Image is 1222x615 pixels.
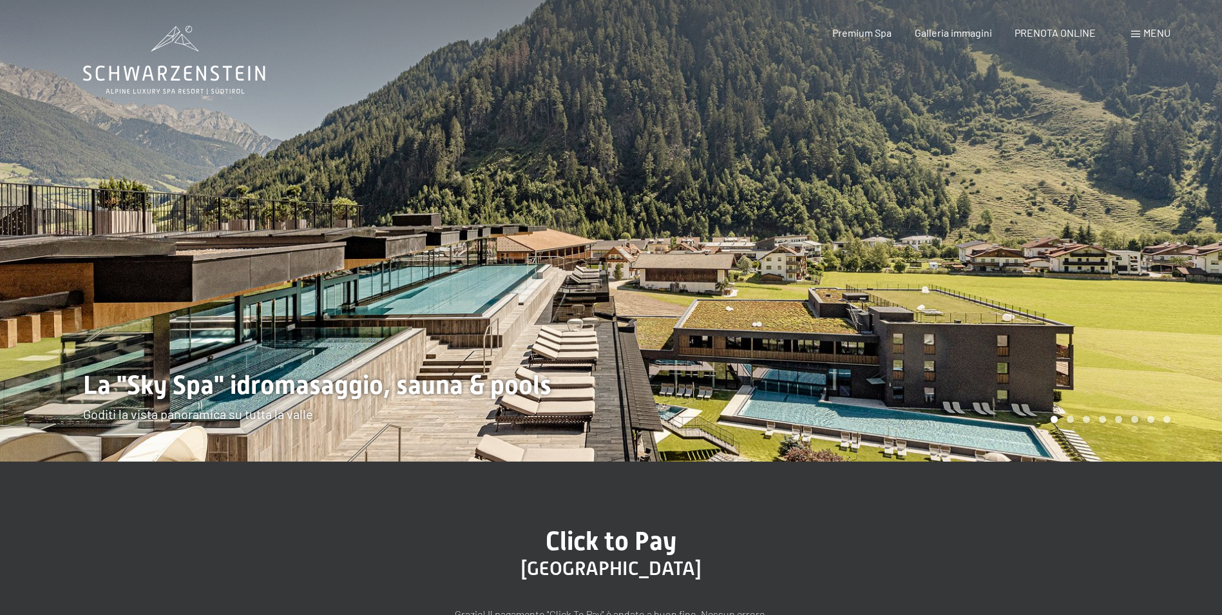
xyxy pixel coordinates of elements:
div: Carousel Page 2 [1067,416,1074,423]
div: Carousel Page 3 [1083,416,1090,423]
div: Carousel Page 6 [1131,416,1138,423]
div: Carousel Page 8 [1163,416,1170,423]
span: Menu [1143,26,1170,39]
span: Click to Pay [546,526,676,556]
a: Premium Spa [832,26,892,39]
a: PRENOTA ONLINE [1015,26,1096,39]
div: Carousel Page 7 [1147,416,1154,423]
div: Carousel Page 4 [1099,416,1106,423]
div: Carousel Pagination [1046,416,1170,423]
div: Carousel Page 1 (Current Slide) [1051,416,1058,423]
a: Galleria immagini [915,26,992,39]
div: Carousel Page 5 [1115,416,1122,423]
span: [GEOGRAPHIC_DATA] [521,557,702,580]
